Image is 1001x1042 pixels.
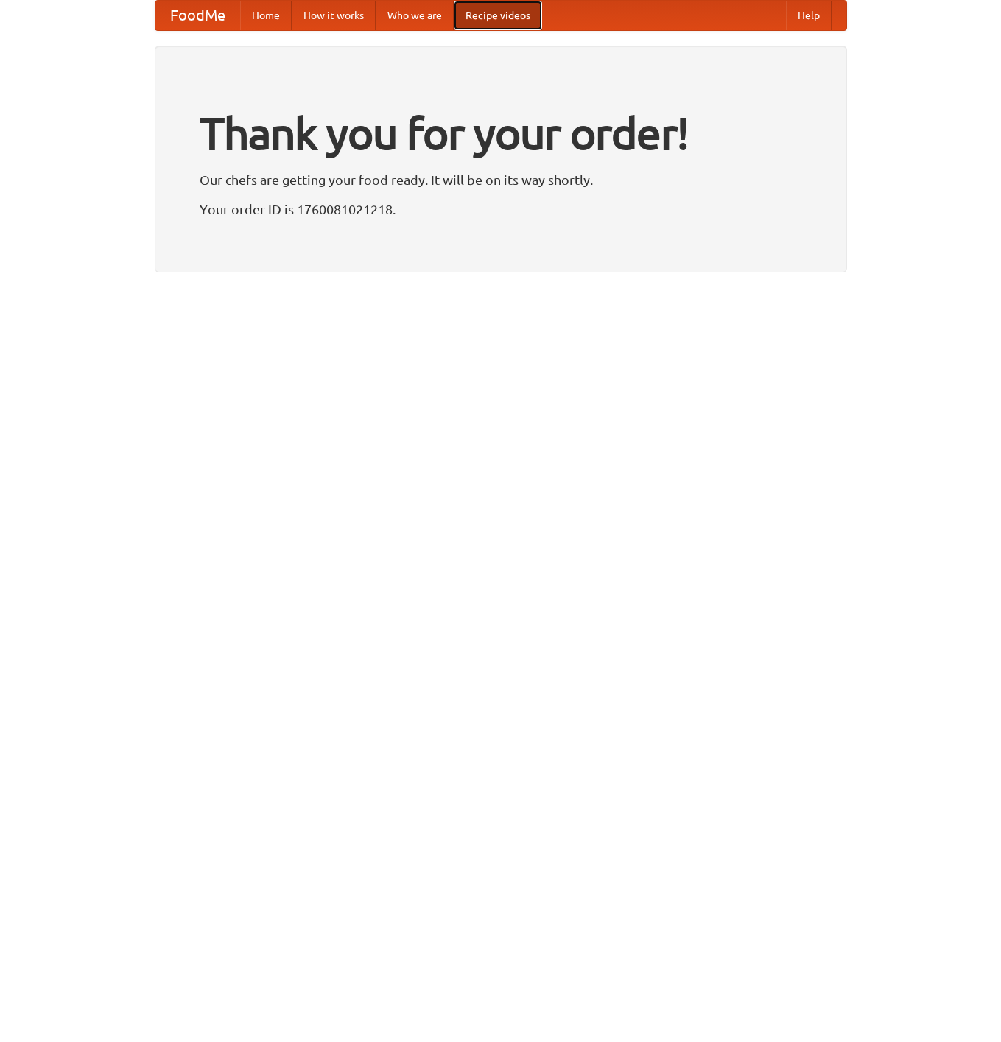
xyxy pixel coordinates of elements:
[376,1,454,30] a: Who we are
[200,169,802,191] p: Our chefs are getting your food ready. It will be on its way shortly.
[454,1,542,30] a: Recipe videos
[200,98,802,169] h1: Thank you for your order!
[786,1,832,30] a: Help
[200,198,802,220] p: Your order ID is 1760081021218.
[240,1,292,30] a: Home
[292,1,376,30] a: How it works
[155,1,240,30] a: FoodMe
